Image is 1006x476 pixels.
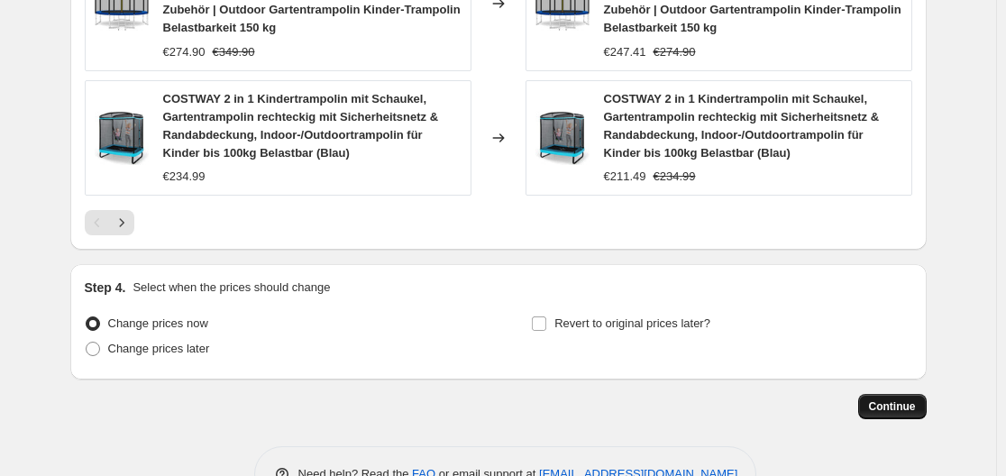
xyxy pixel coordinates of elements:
[85,279,126,297] h2: Step 4.
[654,43,696,61] strike: €274.90
[604,92,880,160] span: COSTWAY 2 in 1 Kindertrampolin mit Schaukel, Gartentrampolin rechteckig mit Sicherheitsnetz & Ran...
[535,111,590,165] img: 816qSKfILYL_80x.jpg
[554,316,710,330] span: Revert to original prices later?
[163,168,206,186] div: €234.99
[163,92,439,160] span: COSTWAY 2 in 1 Kindertrampolin mit Schaukel, Gartentrampolin rechteckig mit Sicherheitsnetz & Ran...
[604,43,646,61] div: €247.41
[163,43,206,61] div: €274.90
[869,399,916,414] span: Continue
[108,342,210,355] span: Change prices later
[108,316,208,330] span: Change prices now
[85,210,134,235] nav: Pagination
[604,168,646,186] div: €211.49
[654,168,696,186] strike: €234.99
[133,279,330,297] p: Select when the prices should change
[858,394,927,419] button: Continue
[109,210,134,235] button: Next
[95,111,149,165] img: 816qSKfILYL_80x.jpg
[213,43,255,61] strike: €349.90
